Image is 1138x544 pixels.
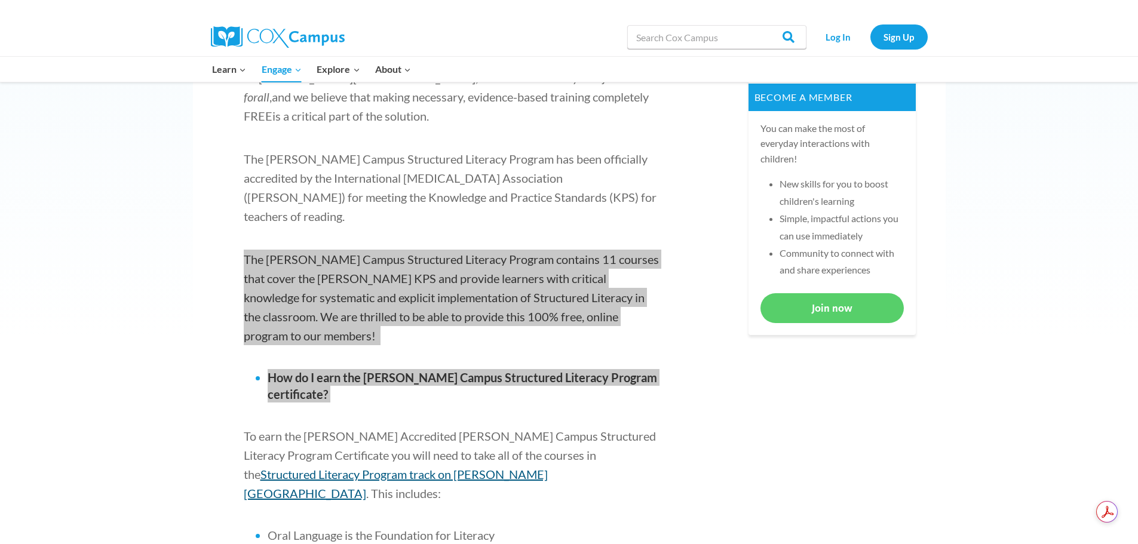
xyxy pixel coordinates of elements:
[366,486,441,500] span: . This includes:
[309,57,368,82] button: Child menu of Explore
[269,90,272,104] span: ,
[427,109,429,123] span: .
[244,252,659,343] span: The [PERSON_NAME] Campus Structured Literacy Program contains 11 courses that cover the [PERSON_N...
[780,245,904,279] li: Community to connect with and share experiences
[812,24,864,49] a: Log In
[205,57,254,82] button: Child menu of Learn
[205,57,419,82] nav: Primary Navigation
[780,176,904,210] li: New skills for you to boost children's learning
[760,293,904,322] a: Join now
[870,24,928,49] a: Sign Up
[627,25,806,49] input: Search Cox Campus
[760,121,904,167] p: You can make the most of everyday interactions with children!
[244,90,649,123] span: and we believe that making necessary, evidence-based training completely FREE
[367,57,419,82] button: Child menu of About
[272,109,427,123] span: is a critical part of the solution
[257,90,269,104] span: all
[268,370,657,401] span: How do I earn the [PERSON_NAME] Campus Structured Literacy Program certificate?
[254,57,309,82] button: Child menu of Engage
[244,467,548,500] a: Structured Literacy Program track on [PERSON_NAME][GEOGRAPHIC_DATA]
[268,528,495,542] span: Oral Language is the Foundation for Literacy
[244,152,657,223] span: The [PERSON_NAME] Campus Structured Literacy Program has been officially accredited by the Intern...
[749,84,916,111] p: Become a member
[780,210,904,245] li: Simple, impactful actions you can use immediately
[244,429,656,481] span: To earn the [PERSON_NAME] Accredited [PERSON_NAME] Campus Structured Literacy Program Certificate...
[812,24,928,49] nav: Secondary Navigation
[211,26,345,48] img: Cox Campus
